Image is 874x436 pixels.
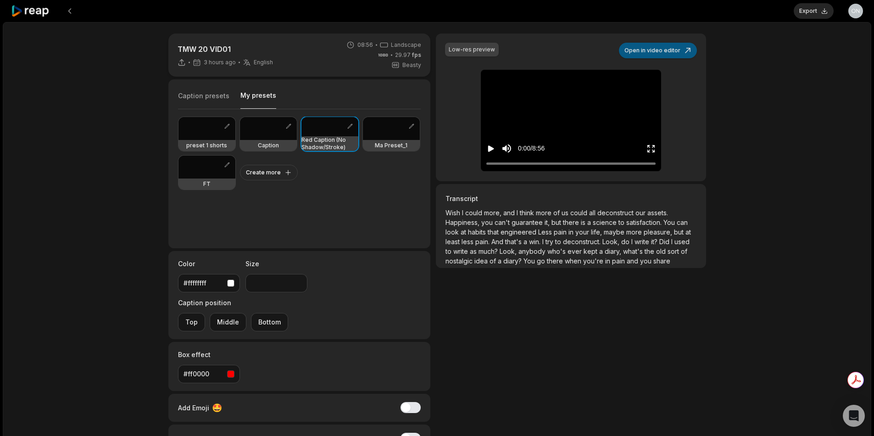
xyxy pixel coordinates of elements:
span: you're [583,257,605,265]
label: Box effect [178,350,240,359]
span: deconstruct [597,209,635,217]
span: of [490,257,498,265]
span: all [589,209,597,217]
span: there [547,257,565,265]
span: at [461,228,468,236]
span: 29.97 [395,51,421,59]
h3: FT [203,180,211,188]
span: a [599,247,605,255]
div: 0:00 / 8:56 [518,144,545,153]
span: share [653,257,670,265]
span: 🤩 [212,402,222,414]
span: Add Emoji [178,403,209,413]
span: Happiness, [445,218,481,226]
div: Low-res preview [449,45,495,54]
span: engineered [501,228,538,236]
div: #ff0000 [184,369,223,379]
span: nostalgic [445,257,474,265]
button: My presets [240,91,276,109]
span: ever [568,247,584,255]
span: the [645,247,656,255]
span: who's [547,247,568,255]
span: what's [623,247,645,255]
span: and [627,257,640,265]
span: you [640,257,653,265]
span: of [681,247,687,255]
h3: Ma Preset_1 [375,142,407,149]
span: to [618,218,626,226]
span: could [570,209,589,217]
span: Look, [500,247,518,255]
span: of [553,209,562,217]
span: write [453,247,470,255]
button: Export [794,3,834,19]
span: it? [651,238,659,246]
button: Play video [486,140,495,157]
span: I [517,209,520,217]
span: least [445,238,462,246]
span: a [523,238,529,246]
span: more [626,228,644,236]
button: Bottom [251,313,288,331]
span: diary? [503,257,523,265]
span: win. [529,238,542,246]
span: You [523,257,537,265]
span: deconstruct. [563,238,602,246]
span: but [551,218,563,226]
span: in [605,257,612,265]
span: pain. [475,238,491,246]
span: can't [495,218,512,226]
span: in [568,228,575,236]
span: habits [468,228,488,236]
span: I [462,209,465,217]
span: anybody [518,247,547,255]
button: Top [178,313,205,331]
button: Create more [240,165,298,180]
span: assets. [647,209,668,217]
span: go [537,257,547,265]
span: guarantee [512,218,545,226]
span: 3 hours ago [204,59,236,66]
span: 08:56 [357,41,373,49]
button: Caption presets [178,91,229,109]
div: Open Intercom Messenger [843,405,865,427]
span: I [671,238,674,246]
span: life, [591,228,604,236]
span: pain [554,228,568,236]
span: that [488,228,501,236]
span: a [498,257,503,265]
span: us [562,209,570,217]
span: Wish [445,209,462,217]
h3: Transcript [445,194,696,203]
button: Enter Fullscreen [646,140,656,157]
span: much? [479,247,500,255]
span: think [520,209,536,217]
span: to [555,238,563,246]
span: when [565,257,583,265]
span: science [593,218,618,226]
span: more, [484,209,503,217]
label: Caption position [178,298,288,307]
span: our [635,209,647,217]
span: try [546,238,555,246]
span: I [631,238,635,246]
span: could [465,209,484,217]
label: Size [245,259,307,268]
span: Less [538,228,554,236]
button: #ffffffff [178,274,240,292]
span: as [470,247,479,255]
span: your [575,228,591,236]
button: Mute sound [501,143,512,154]
span: English [254,59,273,66]
span: maybe [604,228,626,236]
span: look [445,228,461,236]
span: write [635,238,651,246]
span: that's [505,238,523,246]
span: Landscape [391,41,421,49]
span: can [677,218,688,226]
span: to [445,247,453,255]
span: kept [584,247,599,255]
span: Look, [602,238,621,246]
span: at [685,228,691,236]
